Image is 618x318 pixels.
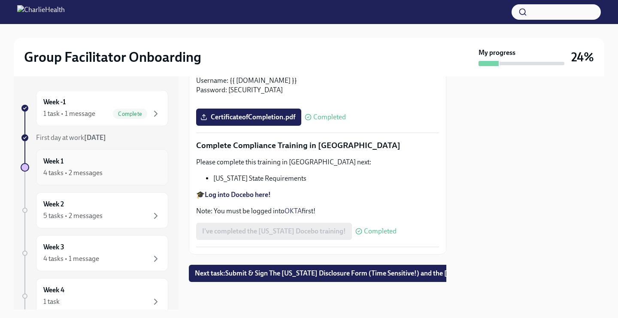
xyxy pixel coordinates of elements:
[196,109,301,126] label: CertificateofCompletion.pdf
[21,149,168,185] a: Week 14 tasks • 2 messages
[205,191,271,199] a: Log into Docebo here!
[202,113,295,121] span: CertificateofCompletion.pdf
[43,211,103,221] div: 5 tasks • 2 messages
[21,192,168,228] a: Week 25 tasks • 2 messages
[196,140,439,151] p: Complete Compliance Training in [GEOGRAPHIC_DATA]
[43,168,103,178] div: 4 tasks • 2 messages
[479,48,515,58] strong: My progress
[189,265,543,282] button: Next task:Submit & Sign The [US_STATE] Disclosure Form (Time Sensitive!) and the [US_STATE] Backg...
[313,114,346,121] span: Completed
[196,190,439,200] p: 🎓
[21,235,168,271] a: Week 34 tasks • 1 message
[21,133,168,142] a: First day at work[DATE]
[196,67,439,95] p: 🎓 Username: {{ [DOMAIN_NAME] }} Password: [SECURITY_DATA]
[21,90,168,126] a: Week -11 task • 1 messageComplete
[196,157,439,167] p: Please complete this training in [GEOGRAPHIC_DATA] next:
[195,269,537,278] span: Next task : Submit & Sign The [US_STATE] Disclosure Form (Time Sensitive!) and the [US_STATE] Bac...
[17,5,65,19] img: CharlieHealth
[285,207,302,215] a: OKTA
[364,228,397,235] span: Completed
[196,206,439,216] p: Note: You must be logged into first!
[43,254,99,263] div: 4 tasks • 1 message
[36,133,106,142] span: First day at work
[43,109,95,118] div: 1 task • 1 message
[43,297,60,306] div: 1 task
[84,133,106,142] strong: [DATE]
[213,174,439,183] li: [US_STATE] State Requirements
[43,157,64,166] h6: Week 1
[43,200,64,209] h6: Week 2
[571,49,594,65] h3: 24%
[43,97,66,107] h6: Week -1
[43,285,64,295] h6: Week 4
[43,242,64,252] h6: Week 3
[113,111,147,117] span: Complete
[24,48,201,66] h2: Group Facilitator Onboarding
[21,278,168,314] a: Week 41 task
